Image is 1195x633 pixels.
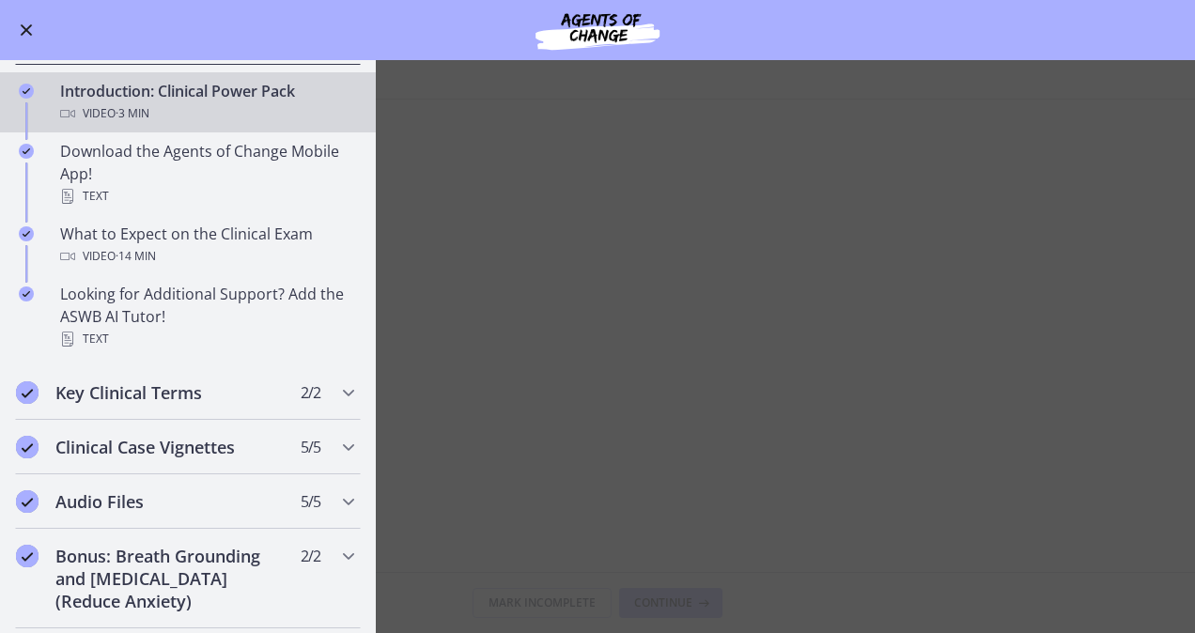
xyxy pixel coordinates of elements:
i: Completed [19,144,34,159]
i: Completed [16,545,39,567]
div: Video [60,102,353,125]
span: · 14 min [116,245,156,268]
h2: Clinical Case Vignettes [55,436,285,458]
div: Looking for Additional Support? Add the ASWB AI Tutor! [60,283,353,350]
img: Agents of Change [485,8,710,53]
div: What to Expect on the Clinical Exam [60,223,353,268]
span: 5 / 5 [301,436,320,458]
i: Completed [16,381,39,404]
div: Video [60,245,353,268]
span: 5 / 5 [301,490,320,513]
div: Text [60,185,353,208]
div: Introduction: Clinical Power Pack [60,80,353,125]
i: Completed [16,490,39,513]
i: Completed [19,84,34,99]
h2: Bonus: Breath Grounding and [MEDICAL_DATA] (Reduce Anxiety) [55,545,285,612]
div: Download the Agents of Change Mobile App! [60,140,353,208]
span: 2 / 2 [301,381,320,404]
span: · 3 min [116,102,149,125]
div: Text [60,328,353,350]
span: 2 / 2 [301,545,320,567]
h2: Audio Files [55,490,285,513]
button: Enable menu [15,19,38,41]
i: Completed [16,436,39,458]
i: Completed [19,226,34,241]
h2: Key Clinical Terms [55,381,285,404]
i: Completed [19,286,34,301]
